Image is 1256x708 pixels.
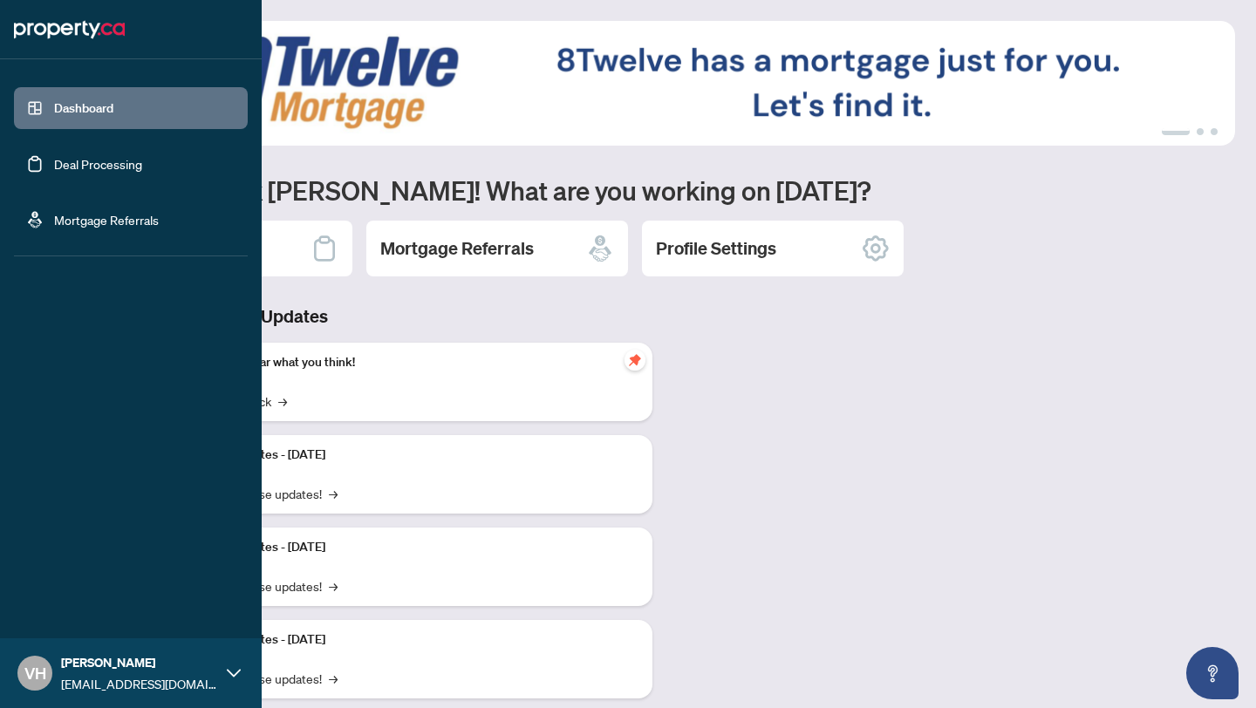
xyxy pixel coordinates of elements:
[1162,128,1190,135] button: 1
[54,100,113,116] a: Dashboard
[329,669,338,688] span: →
[91,304,652,329] h3: Brokerage & Industry Updates
[91,174,1235,207] h1: Welcome back [PERSON_NAME]! What are you working on [DATE]?
[24,661,46,685] span: VH
[183,446,638,465] p: Platform Updates - [DATE]
[183,630,638,650] p: Platform Updates - [DATE]
[656,236,776,261] h2: Profile Settings
[54,212,159,228] a: Mortgage Referrals
[380,236,534,261] h2: Mortgage Referrals
[183,538,638,557] p: Platform Updates - [DATE]
[1211,128,1218,135] button: 3
[625,350,645,371] span: pushpin
[54,156,142,172] a: Deal Processing
[1186,647,1239,699] button: Open asap
[61,674,218,693] span: [EMAIL_ADDRESS][DOMAIN_NAME]
[1197,128,1204,135] button: 2
[61,653,218,672] span: [PERSON_NAME]
[329,576,338,596] span: →
[183,353,638,372] p: We want to hear what you think!
[91,21,1235,146] img: Slide 0
[278,391,287,411] span: →
[14,16,125,44] img: logo
[329,484,338,503] span: →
